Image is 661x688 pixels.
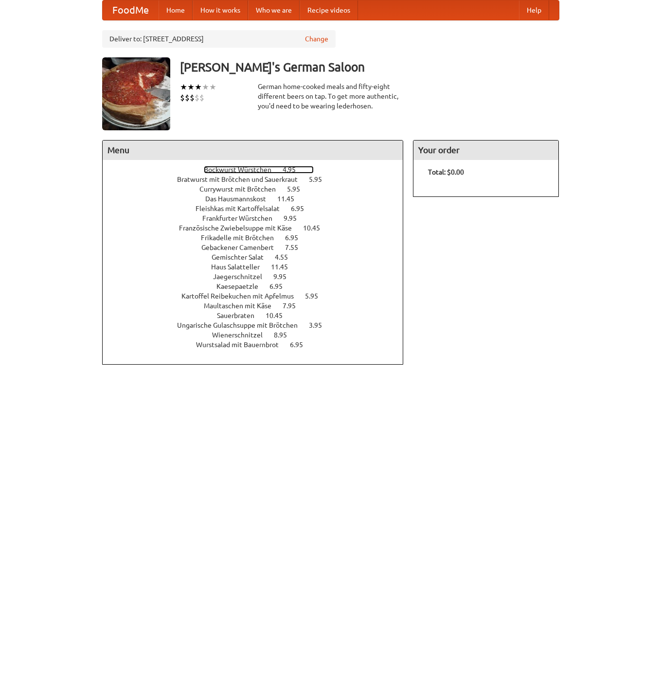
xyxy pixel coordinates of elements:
a: Currywurst mit Brötchen 5.95 [199,185,318,193]
a: Ungarische Gulaschsuppe mit Brötchen 3.95 [177,321,340,329]
li: $ [180,92,185,103]
span: Frikadelle mit Brötchen [201,234,284,242]
a: Who we are [248,0,300,20]
a: Bratwurst mit Brötchen und Sauerkraut 5.95 [177,176,340,183]
span: 10.45 [266,312,292,319]
span: Sauerbraten [217,312,264,319]
span: 3.95 [309,321,332,329]
b: Total: $0.00 [428,168,464,176]
a: Das Hausmannskost 11.45 [205,195,312,203]
a: FoodMe [103,0,159,20]
li: $ [185,92,190,103]
span: 4.55 [275,253,298,261]
li: $ [195,92,199,103]
span: Wurstsalad mit Bauernbrot [196,341,288,349]
span: Gemischter Salat [212,253,273,261]
span: Kartoffel Reibekuchen mit Apfelmus [181,292,304,300]
a: Französische Zwiebelsuppe mit Käse 10.45 [179,224,338,232]
span: 11.45 [271,263,298,271]
h4: Menu [103,141,403,160]
a: Kaesepaetzle 6.95 [216,282,301,290]
span: 6.95 [290,341,313,349]
li: ★ [195,82,202,92]
span: Bockwurst Würstchen [204,166,281,174]
li: ★ [202,82,209,92]
span: 5.95 [309,176,332,183]
span: Haus Salatteller [211,263,269,271]
a: Wurstsalad mit Bauernbrot 6.95 [196,341,321,349]
li: $ [199,92,204,103]
span: 9.95 [273,273,296,281]
span: 7.95 [283,302,305,310]
span: 6.95 [285,234,308,242]
li: ★ [209,82,216,92]
div: German home-cooked meals and fifty-eight different beers on tap. To get more authentic, you'd nee... [258,82,404,111]
li: $ [190,92,195,103]
span: 4.95 [283,166,305,174]
a: Bockwurst Würstchen 4.95 [204,166,314,174]
img: angular.jpg [102,57,170,130]
div: Deliver to: [STREET_ADDRESS] [102,30,336,48]
a: Sauerbraten 10.45 [217,312,301,319]
span: 10.45 [303,224,330,232]
span: Französische Zwiebelsuppe mit Käse [179,224,302,232]
a: Help [519,0,549,20]
a: Wienerschnitzel 8.95 [212,331,305,339]
a: Fleishkas mit Kartoffelsalat 6.95 [196,205,322,212]
span: 6.95 [269,282,292,290]
a: Kartoffel Reibekuchen mit Apfelmus 5.95 [181,292,336,300]
a: Haus Salatteller 11.45 [211,263,306,271]
span: Ungarische Gulaschsuppe mit Brötchen [177,321,307,329]
h4: Your order [413,141,558,160]
a: Gemischter Salat 4.55 [212,253,306,261]
a: Frankfurter Würstchen 9.95 [202,214,315,222]
span: Jaegerschnitzel [213,273,272,281]
a: Gebackener Camenbert 7.55 [201,244,316,251]
span: 7.55 [285,244,308,251]
li: ★ [180,82,187,92]
a: Jaegerschnitzel 9.95 [213,273,304,281]
span: Maultaschen mit Käse [204,302,281,310]
span: Fleishkas mit Kartoffelsalat [196,205,289,212]
h3: [PERSON_NAME]'s German Saloon [180,57,559,77]
span: 5.95 [305,292,328,300]
span: 9.95 [284,214,306,222]
span: Das Hausmannskost [205,195,276,203]
span: Currywurst mit Brötchen [199,185,286,193]
span: 6.95 [291,205,314,212]
span: Bratwurst mit Brötchen und Sauerkraut [177,176,307,183]
span: 5.95 [287,185,310,193]
a: Home [159,0,193,20]
li: ★ [187,82,195,92]
a: Recipe videos [300,0,358,20]
span: 11.45 [277,195,304,203]
a: Maultaschen mit Käse 7.95 [204,302,314,310]
span: 8.95 [274,331,297,339]
a: Change [305,34,328,44]
span: Wienerschnitzel [212,331,272,339]
span: Gebackener Camenbert [201,244,284,251]
span: Frankfurter Würstchen [202,214,282,222]
a: How it works [193,0,248,20]
span: Kaesepaetzle [216,282,268,290]
a: Frikadelle mit Brötchen 6.95 [201,234,316,242]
